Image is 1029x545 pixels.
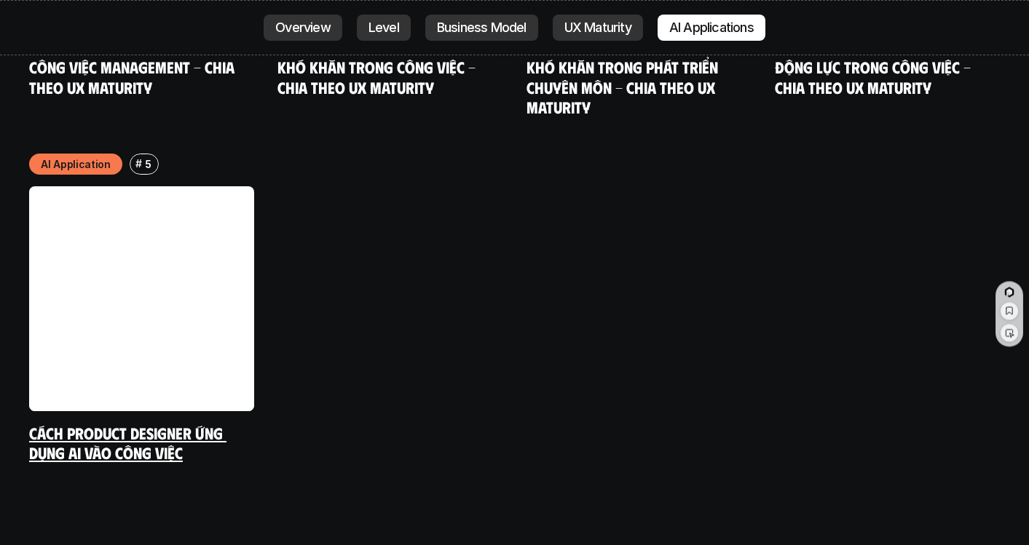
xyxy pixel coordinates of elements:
[275,20,331,35] p: Overview
[29,57,238,97] a: Công việc Management - Chia theo UX maturity
[41,156,111,172] p: AI Application
[145,156,151,172] p: 5
[135,158,142,169] h6: #
[264,15,342,41] a: Overview
[277,57,479,97] a: Khó khăn trong công việc - Chia theo UX Maturity
[29,423,226,463] a: Cách Product Designer ứng dụng AI vào công việc
[775,57,974,97] a: Động lực trong công việc - Chia theo UX Maturity
[527,57,722,116] a: Khó khăn trong phát triển chuyên môn - Chia theo UX Maturity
